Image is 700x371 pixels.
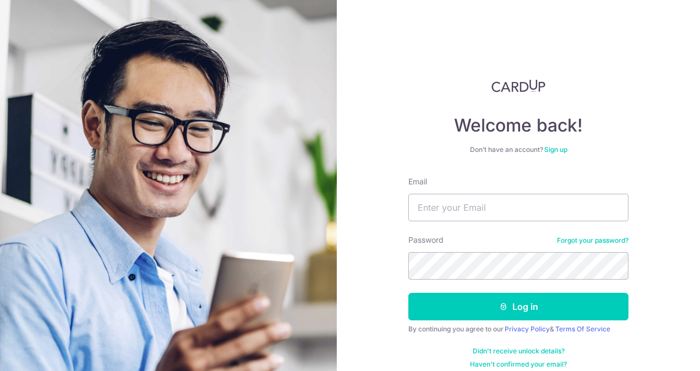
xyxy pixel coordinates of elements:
div: Don’t have an account? [408,145,628,154]
img: CardUp Logo [491,79,545,92]
div: By continuing you agree to our & [408,325,628,334]
a: Didn't receive unlock details? [473,347,565,356]
a: Haven't confirmed your email? [470,360,567,369]
label: Email [408,176,427,187]
keeper-lock: Open Keeper Popup [604,201,617,214]
a: Terms Of Service [555,325,610,333]
button: Log in [408,293,628,320]
a: Privacy Policy [505,325,550,333]
a: Forgot your password? [557,236,628,245]
h4: Welcome back! [408,114,628,137]
label: Password [408,234,444,245]
a: Sign up [544,145,567,154]
input: Enter your Email [408,194,628,221]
